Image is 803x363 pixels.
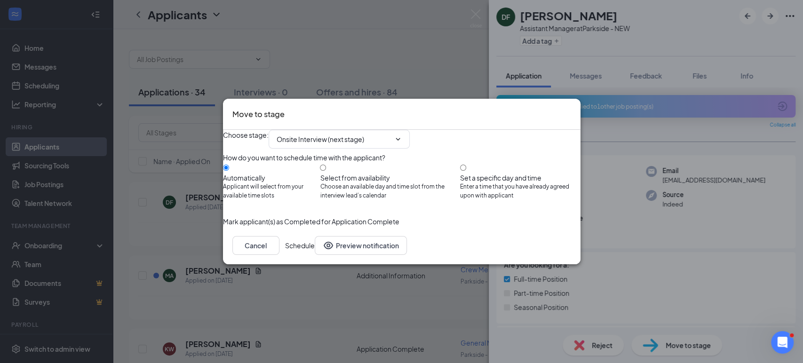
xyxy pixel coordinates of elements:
button: Cancel [232,236,279,255]
div: How do you want to schedule time with the applicant? [223,152,580,163]
div: Select from availability [320,173,460,182]
span: Applicant will select from your available time slots [223,182,320,200]
button: Preview notificationEye [315,236,407,255]
span: Mark applicant(s) as Completed for Application Complete [223,216,399,227]
h3: Move to stage [232,108,285,120]
span: Choose an available day and time slot from the interview lead’s calendar [320,182,460,200]
span: Enter a time that you have already agreed upon with applicant [460,182,580,200]
div: Set a specific day and time [460,173,580,182]
div: Automatically [223,173,320,182]
svg: Eye [323,240,334,251]
svg: ChevronDown [394,135,402,143]
span: Choose stage : [223,130,269,149]
button: Schedule [285,236,315,255]
iframe: Intercom live chat [771,331,794,354]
